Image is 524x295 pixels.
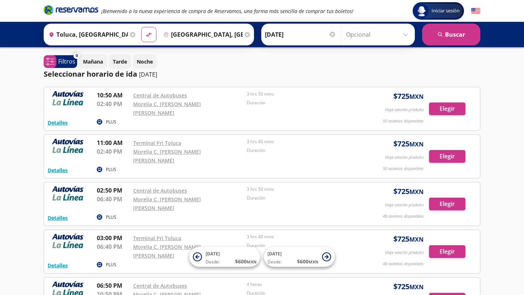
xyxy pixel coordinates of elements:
[106,119,116,125] p: PLUS
[97,195,130,203] p: 06:40 PM
[264,247,335,267] button: [DATE]Desde:$600MXN
[383,261,424,267] p: 48 asientos disponibles
[247,281,357,288] p: 4 horas
[346,25,411,44] input: Opcional
[422,24,480,45] button: Buscar
[97,234,130,242] p: 03:00 PM
[189,247,260,267] button: [DATE]Desde:$600MXN
[247,186,357,193] p: 3 hrs 50 mins
[429,150,465,163] button: Elegir
[297,258,318,265] span: $ 600
[48,138,88,153] img: RESERVAMOS
[48,166,68,174] button: Detalles
[133,92,187,99] a: Central de Autobuses
[247,100,357,106] p: Duración
[471,7,480,16] button: English
[58,57,75,66] p: Filtros
[267,251,282,257] span: [DATE]
[97,242,130,251] p: 06:40 PM
[133,140,181,146] a: Terminal Pri Toluca
[133,243,201,259] a: Morelia C. [PERSON_NAME] [PERSON_NAME]
[206,259,220,265] span: Desde:
[133,187,187,194] a: Central de Autobuses
[83,58,103,65] p: Mañana
[44,69,137,80] p: Seleccionar horario de ida
[137,58,153,65] p: Noche
[44,4,98,15] i: Brand Logo
[109,54,131,69] button: Tarde
[409,140,424,148] small: MXN
[46,25,128,44] input: Buscar Origen
[48,119,68,126] button: Detalles
[48,214,68,222] button: Detalles
[383,118,424,124] p: 50 asientos disponibles
[97,281,130,290] p: 06:50 PM
[113,58,127,65] p: Tarde
[79,54,107,69] button: Mañana
[267,259,282,265] span: Desde:
[429,7,463,15] span: Iniciar sesión
[133,54,157,69] button: Noche
[393,91,424,102] span: $ 725
[44,4,98,17] a: Brand Logo
[383,213,424,219] p: 48 asientos disponibles
[393,281,424,292] span: $ 725
[385,107,424,113] p: Viaje sencillo p/adulto
[106,166,116,173] p: PLUS
[106,214,116,221] p: PLUS
[247,242,357,249] p: Duración
[247,138,357,145] p: 3 hrs 40 mins
[97,91,130,100] p: 10:50 AM
[429,102,465,115] button: Elegir
[409,283,424,291] small: MXN
[393,138,424,149] span: $ 725
[139,70,157,79] p: [DATE]
[44,55,77,68] button: 0Filtros
[309,259,318,264] small: MXN
[409,188,424,196] small: MXN
[106,262,116,268] p: PLUS
[101,8,353,15] em: ¡Bienvenido a la nueva experiencia de compra de Reservamos, una forma más sencilla de comprar tus...
[48,91,88,105] img: RESERVAMOS
[393,234,424,245] span: $ 725
[247,91,357,97] p: 3 hrs 50 mins
[409,93,424,101] small: MXN
[97,186,130,195] p: 02:50 PM
[265,25,336,44] input: Elegir Fecha
[97,100,130,108] p: 02:40 PM
[385,250,424,256] p: Viaje sencillo p/adulto
[247,195,357,201] p: Duración
[247,259,257,264] small: MXN
[48,262,68,269] button: Detalles
[133,282,187,289] a: Central de Autobuses
[235,258,257,265] span: $ 600
[247,147,357,154] p: Duración
[383,166,424,172] p: 50 asientos disponibles
[97,147,130,156] p: 02:40 PM
[133,196,201,211] a: Morelia C. [PERSON_NAME] [PERSON_NAME]
[385,202,424,208] p: Viaje sencillo p/adulto
[48,234,88,248] img: RESERVAMOS
[385,154,424,161] p: Viaje sencillo p/adulto
[97,138,130,147] p: 11:00 AM
[133,148,201,164] a: Morelia C. [PERSON_NAME] [PERSON_NAME]
[247,234,357,240] p: 3 hrs 40 mins
[429,198,465,210] button: Elegir
[206,251,220,257] span: [DATE]
[48,186,88,201] img: RESERVAMOS
[393,186,424,197] span: $ 725
[409,235,424,243] small: MXN
[133,235,181,242] a: Terminal Pri Toluca
[429,245,465,258] button: Elegir
[133,101,201,116] a: Morelia C. [PERSON_NAME] [PERSON_NAME]
[76,53,78,59] span: 0
[160,25,243,44] input: Buscar Destino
